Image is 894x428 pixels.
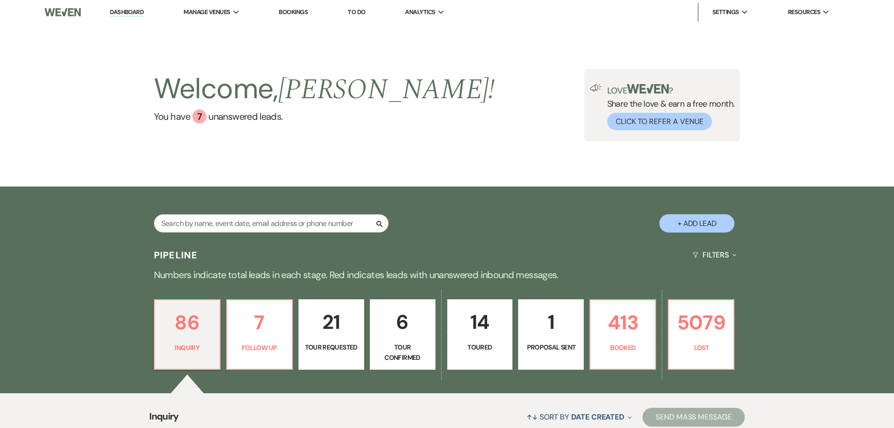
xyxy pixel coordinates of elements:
[233,342,286,353] p: Follow Up
[596,342,649,353] p: Booked
[447,299,513,370] a: 14Toured
[305,306,358,338] p: 21
[674,307,728,338] p: 5079
[154,109,495,124] a: You have 7 unanswered leads.
[298,299,364,370] a: 21Tour Requested
[45,2,80,22] img: Weven Logo
[160,307,214,338] p: 86
[279,8,308,16] a: Bookings
[348,8,365,16] a: To Do
[527,412,538,422] span: ↑↓
[607,113,712,130] button: Click to Refer a Venue
[278,68,495,111] span: [PERSON_NAME] !
[376,306,429,338] p: 6
[607,84,735,95] p: Love ?
[788,8,820,17] span: Resources
[154,249,198,262] h3: Pipeline
[110,8,144,17] a: Dashboard
[453,306,507,338] p: 14
[518,299,584,370] a: 1Proposal Sent
[674,342,728,353] p: Lost
[233,307,286,338] p: 7
[453,342,507,352] p: Toured
[590,84,602,92] img: loud-speaker-illustration.svg
[405,8,435,17] span: Analytics
[659,214,734,233] button: + Add Lead
[154,69,495,109] h2: Welcome,
[689,242,740,267] button: Filters
[376,342,429,363] p: Tour Confirmed
[668,299,734,370] a: 5079Lost
[596,307,649,338] p: 413
[109,267,785,282] p: Numbers indicate total leads in each stage. Red indicates leads with unanswered inbound messages.
[571,412,624,422] span: Date Created
[192,109,206,124] div: 7
[183,8,230,17] span: Manage Venues
[642,408,745,427] button: Send Mass Message
[712,8,739,17] span: Settings
[627,84,669,93] img: weven-logo-green.svg
[305,342,358,352] p: Tour Requested
[226,299,293,370] a: 7Follow Up
[602,84,735,130] div: Share the love & earn a free month.
[160,342,214,353] p: Inquiry
[589,299,656,370] a: 413Booked
[524,306,578,338] p: 1
[154,214,389,233] input: Search by name, event date, email address or phone number
[370,299,436,370] a: 6Tour Confirmed
[524,342,578,352] p: Proposal Sent
[154,299,221,370] a: 86Inquiry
